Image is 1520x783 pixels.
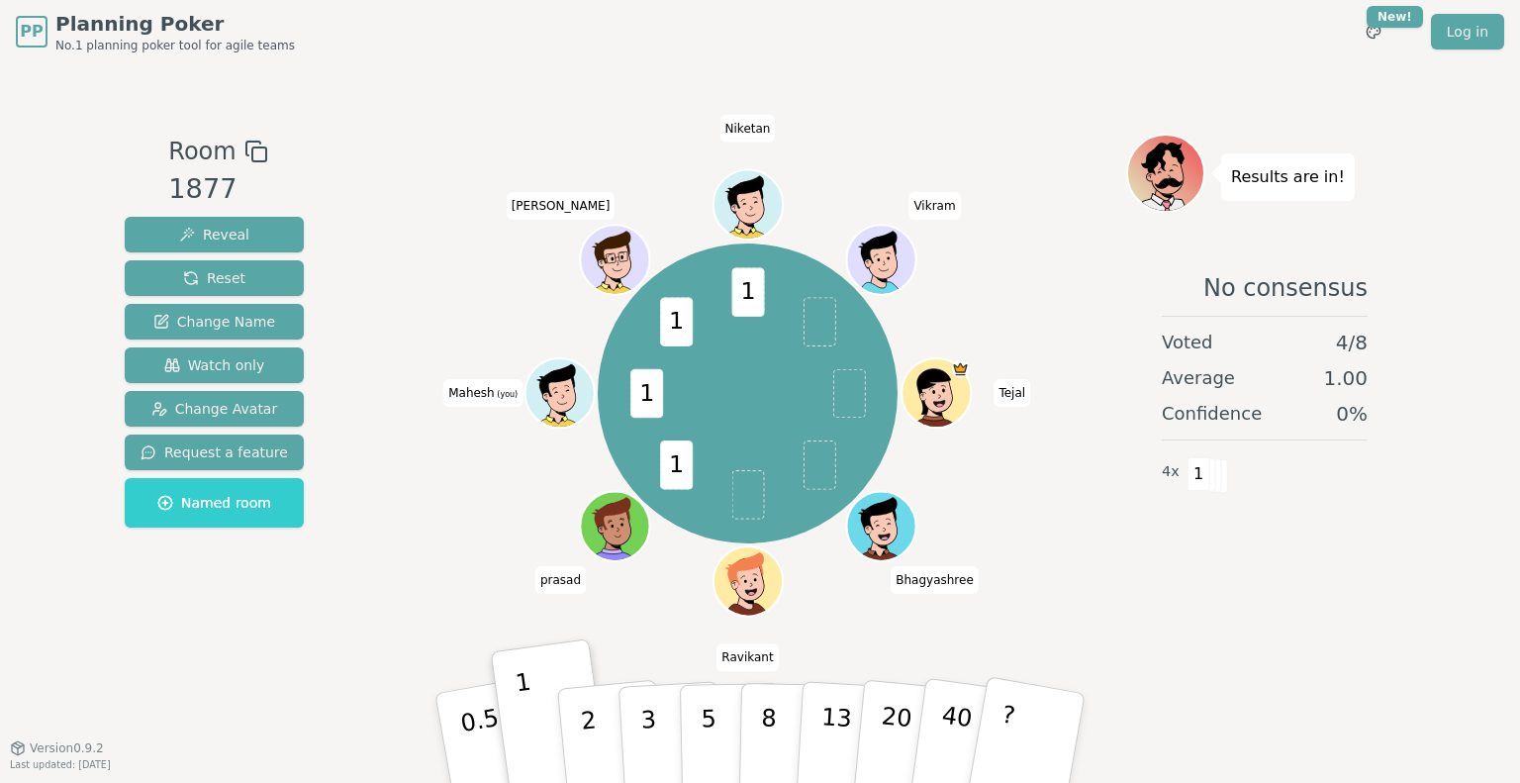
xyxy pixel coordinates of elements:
[994,379,1030,407] span: Click to change your name
[1203,272,1368,304] span: No consensus
[20,20,43,44] span: PP
[164,355,265,375] span: Watch only
[1187,457,1210,491] span: 1
[1356,14,1391,49] button: New!
[1162,400,1262,428] span: Confidence
[660,440,693,490] span: 1
[55,38,295,53] span: No.1 planning poker tool for agile teams
[1162,364,1235,392] span: Average
[526,360,592,426] button: Click to change your avatar
[179,225,249,245] span: Reveal
[10,759,111,770] span: Last updated: [DATE]
[141,442,288,462] span: Request a feature
[125,391,304,427] button: Change Avatar
[168,169,267,210] div: 1877
[495,390,519,399] span: (you)
[716,644,778,672] span: Click to change your name
[535,566,586,594] span: Click to change your name
[731,267,764,317] span: 1
[125,435,304,470] button: Request a feature
[153,312,275,332] span: Change Name
[183,268,245,288] span: Reset
[125,260,304,296] button: Reset
[908,192,960,220] span: Click to change your name
[720,115,776,143] span: Click to change your name
[1231,163,1345,191] p: Results are in!
[16,10,295,53] a: PPPlanning PokerNo.1 planning poker tool for agile teams
[443,379,522,407] span: Click to change your name
[125,347,304,383] button: Watch only
[630,369,663,419] span: 1
[1336,329,1368,356] span: 4 / 8
[151,399,278,419] span: Change Avatar
[157,493,271,513] span: Named room
[125,478,304,528] button: Named room
[951,360,969,378] span: Tejal is the host
[168,134,236,169] span: Room
[1431,14,1504,49] a: Log in
[1323,364,1368,392] span: 1.00
[1162,329,1213,356] span: Voted
[1336,400,1368,428] span: 0 %
[1367,6,1423,28] div: New!
[660,297,693,346] span: 1
[507,192,616,220] span: Click to change your name
[55,10,295,38] span: Planning Poker
[10,740,104,756] button: Version0.9.2
[891,566,979,594] span: Click to change your name
[125,304,304,340] button: Change Name
[125,217,304,252] button: Reveal
[30,740,104,756] span: Version 0.9.2
[514,668,543,776] p: 1
[1162,461,1180,483] span: 4 x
